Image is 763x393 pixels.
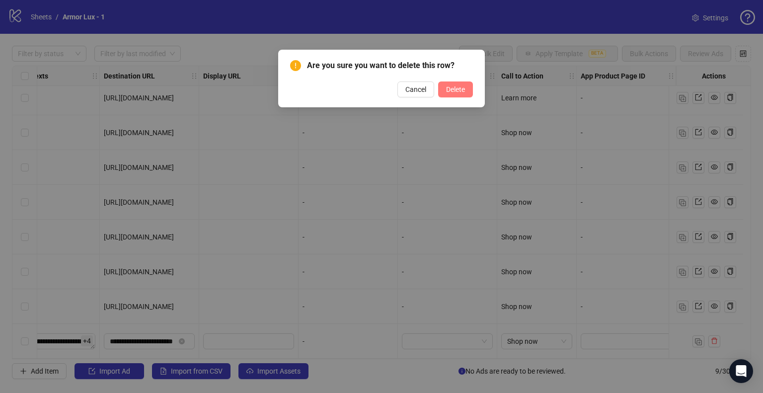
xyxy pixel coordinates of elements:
[397,81,434,97] button: Cancel
[438,81,473,97] button: Delete
[290,60,301,71] span: exclamation-circle
[405,85,426,93] span: Cancel
[446,85,465,93] span: Delete
[729,359,753,383] div: Open Intercom Messenger
[307,60,473,72] span: Are you sure you want to delete this row?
